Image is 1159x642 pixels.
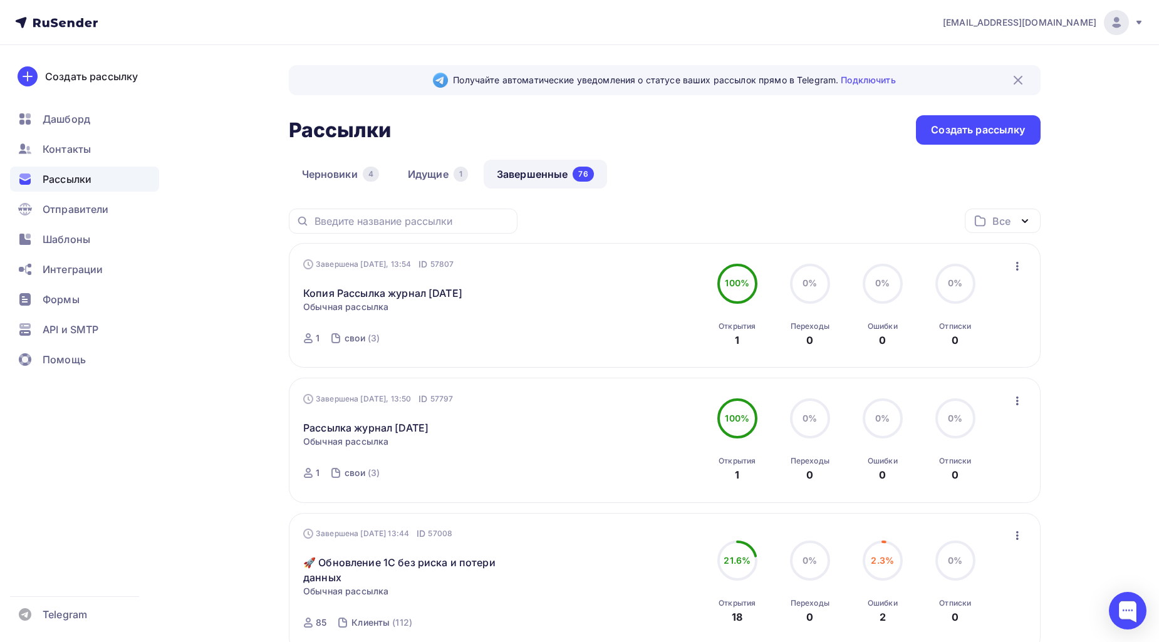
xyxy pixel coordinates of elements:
div: 0 [952,467,959,482]
div: 0 [806,333,813,348]
span: 57807 [430,258,454,271]
span: 0% [803,555,817,566]
div: 0 [806,467,813,482]
div: свои [345,467,365,479]
div: 0 [952,609,959,624]
span: 0% [803,413,817,423]
div: Создать рассылку [931,123,1025,137]
a: Отправители [10,197,159,222]
button: Все [965,209,1041,233]
span: Получайте автоматические уведомления о статусе ваших рассылок прямо в Telegram. [453,74,895,86]
a: Рассылка журнал [DATE] [303,420,429,435]
img: Telegram [433,73,448,88]
div: Переходы [791,321,829,331]
span: Формы [43,292,80,307]
div: 1 [454,167,468,182]
span: 57008 [428,527,452,540]
span: 2.3% [871,555,894,566]
span: Обычная рассылка [303,435,388,448]
span: 21.6% [724,555,751,566]
span: Обычная рассылка [303,301,388,313]
span: Telegram [43,607,87,622]
div: Отписки [939,456,971,466]
a: Шаблоны [10,227,159,252]
span: Контакты [43,142,91,157]
span: 57797 [430,393,454,405]
input: Введите название рассылки [314,214,510,228]
div: 1 [735,333,739,348]
span: 0% [948,413,962,423]
div: Завершена [DATE], 13:54 [303,258,454,271]
div: Ошибки [868,321,898,331]
a: Подключить [841,75,895,85]
div: 0 [879,467,886,482]
div: Создать рассылку [45,69,138,84]
div: Открытия [719,598,756,608]
a: Черновики4 [289,160,392,189]
div: свои [345,332,365,344]
a: Завершенные76 [484,160,607,189]
span: 0% [803,277,817,288]
div: 1 [316,467,320,479]
div: Завершена [DATE] 13:44 [303,527,452,540]
div: 1 [316,332,320,344]
span: API и SMTP [43,322,98,337]
a: Дашборд [10,106,159,132]
div: 2 [880,609,886,624]
div: Ошибки [868,598,898,608]
div: 85 [316,616,326,629]
div: Переходы [791,456,829,466]
span: 0% [948,555,962,566]
span: 100% [725,277,749,288]
div: (112) [392,616,412,629]
a: Рассылки [10,167,159,192]
div: Открытия [719,321,756,331]
h2: Рассылки [289,118,392,143]
div: (3) [368,467,380,479]
a: свои (3) [343,463,381,483]
a: Контакты [10,137,159,162]
span: ID [418,393,427,405]
span: Дашборд [43,111,90,127]
span: 0% [875,277,890,288]
a: Копия Рассылка журнал [DATE] [303,286,462,301]
div: 0 [879,333,886,348]
div: 76 [573,167,593,182]
a: Идущие1 [395,160,481,189]
span: Отправители [43,202,109,217]
a: 🚀 Обновление 1С без риска и потери данных [303,555,518,585]
div: Завершена [DATE], 13:50 [303,393,453,405]
div: Отписки [939,598,971,608]
div: Открытия [719,456,756,466]
span: Шаблоны [43,232,90,247]
a: [EMAIL_ADDRESS][DOMAIN_NAME] [943,10,1144,35]
div: 0 [806,609,813,624]
div: Все [992,214,1010,229]
span: 0% [875,413,890,423]
div: Переходы [791,598,829,608]
span: 100% [725,413,749,423]
span: Рассылки [43,172,91,187]
span: Интеграции [43,262,103,277]
span: Помощь [43,352,86,367]
div: (3) [368,332,380,344]
div: 0 [952,333,959,348]
div: 4 [363,167,379,182]
a: Формы [10,287,159,312]
a: Клиенты (112) [350,613,413,633]
span: 0% [948,277,962,288]
span: ID [417,527,425,540]
div: 1 [735,467,739,482]
div: Отписки [939,321,971,331]
div: Ошибки [868,456,898,466]
a: свои (3) [343,328,381,348]
span: Обычная рассылка [303,585,388,598]
div: Клиенты [351,616,390,629]
span: ID [418,258,427,271]
div: 18 [732,609,742,624]
span: [EMAIL_ADDRESS][DOMAIN_NAME] [943,16,1096,29]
